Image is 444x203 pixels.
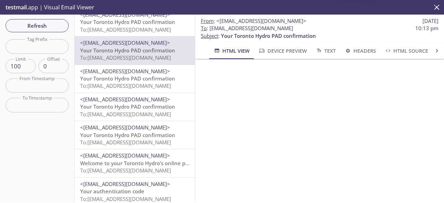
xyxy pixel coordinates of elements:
div: <[EMAIL_ADDRESS][DOMAIN_NAME]>Your Toronto Hydro PAD confirmationTo:[EMAIL_ADDRESS][DOMAIN_NAME] [75,36,195,64]
span: To [201,25,207,32]
span: Your Toronto Hydro PAD confirmation [80,132,175,138]
span: [DATE] [422,17,438,25]
span: <[EMAIL_ADDRESS][DOMAIN_NAME]> [80,11,170,18]
span: <[EMAIL_ADDRESS][DOMAIN_NAME]> [80,124,170,131]
span: <[EMAIL_ADDRESS][DOMAIN_NAME]> [80,152,170,159]
span: To: [EMAIL_ADDRESS][DOMAIN_NAME] [80,167,171,174]
span: <[EMAIL_ADDRESS][DOMAIN_NAME]> [80,96,170,103]
span: To: [EMAIL_ADDRESS][DOMAIN_NAME] [80,54,171,61]
span: Refresh [11,21,63,30]
span: 10:13 pm [415,25,438,32]
span: Your authentication code [80,188,144,195]
span: From [201,17,214,24]
span: <[EMAIL_ADDRESS][DOMAIN_NAME]> [80,39,170,46]
span: Your Toronto Hydro PAD confirmation [221,32,316,39]
span: <[EMAIL_ADDRESS][DOMAIN_NAME]> [80,180,170,187]
span: Device Preview [258,46,307,55]
span: Your Toronto Hydro PAD confirmation [80,75,175,82]
span: Text [315,46,336,55]
div: <[EMAIL_ADDRESS][DOMAIN_NAME]>Welcome to your Toronto Hydro’s online portalTo:[EMAIL_ADDRESS][DOM... [75,149,195,177]
span: To: [EMAIL_ADDRESS][DOMAIN_NAME] [80,111,171,118]
span: <[EMAIL_ADDRESS][DOMAIN_NAME]> [80,68,170,75]
span: HTML Source [384,46,428,55]
div: <[EMAIL_ADDRESS][DOMAIN_NAME]>Your Toronto Hydro PAD confirmationTo:[EMAIL_ADDRESS][DOMAIN_NAME] [75,121,195,149]
p: : [201,25,438,40]
span: Subject [201,32,218,39]
span: <[EMAIL_ADDRESS][DOMAIN_NAME]> [216,17,306,24]
span: To: [EMAIL_ADDRESS][DOMAIN_NAME] [80,82,171,89]
span: HTML View [213,46,250,55]
div: <[EMAIL_ADDRESS][DOMAIN_NAME]>Your Toronto Hydro PAD confirmationTo:[EMAIL_ADDRESS][DOMAIN_NAME] [75,8,195,36]
span: Headers [344,46,376,55]
div: <[EMAIL_ADDRESS][DOMAIN_NAME]>Your Toronto Hydro PAD confirmationTo:[EMAIL_ADDRESS][DOMAIN_NAME] [75,65,195,93]
div: <[EMAIL_ADDRESS][DOMAIN_NAME]>Your Toronto Hydro PAD confirmationTo:[EMAIL_ADDRESS][DOMAIN_NAME] [75,93,195,121]
span: To: [EMAIL_ADDRESS][DOMAIN_NAME] [80,195,171,202]
span: : [EMAIL_ADDRESS][DOMAIN_NAME] [201,25,293,32]
span: Your Toronto Hydro PAD confirmation [80,18,175,25]
button: Refresh [6,19,69,32]
span: To: [EMAIL_ADDRESS][DOMAIN_NAME] [80,26,171,33]
span: testmail [6,3,27,11]
span: Your Toronto Hydro PAD confirmation [80,103,175,110]
span: Your Toronto Hydro PAD confirmation [80,47,175,54]
span: To: [EMAIL_ADDRESS][DOMAIN_NAME] [80,139,171,146]
span: : [201,17,306,25]
span: Welcome to your Toronto Hydro’s online portal [80,160,197,167]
